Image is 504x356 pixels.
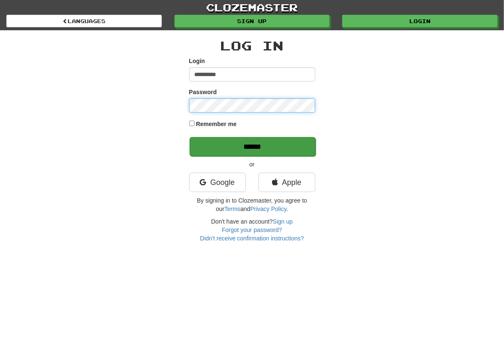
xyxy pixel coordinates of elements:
a: Forgot your password? [222,227,282,233]
label: Password [189,88,217,96]
a: Apple [259,173,315,192]
h2: Log In [189,39,315,53]
a: Terms [224,206,240,212]
p: By signing in to Clozemaster, you agree to our and . [189,196,315,213]
label: Login [189,57,205,65]
a: Google [189,173,246,192]
a: Languages [6,15,162,27]
label: Remember me [196,120,237,128]
a: Sign up [273,218,293,225]
a: Login [342,15,498,27]
a: Privacy Policy [250,206,286,212]
div: Don't have an account? [189,217,315,243]
a: Didn't receive confirmation instructions? [200,235,304,242]
p: or [189,160,315,169]
a: Sign up [174,15,330,27]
